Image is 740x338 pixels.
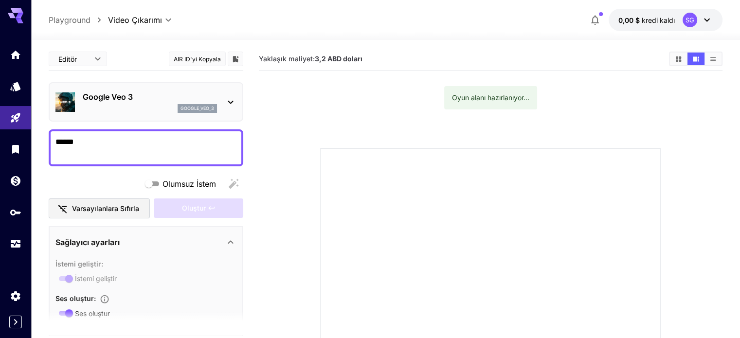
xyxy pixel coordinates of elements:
[10,206,21,218] div: API Anahtarları
[642,16,675,24] font: kredi kaldı
[55,231,236,254] div: Sağlayıcı ayarları
[10,290,21,302] div: Ayarlar
[686,16,694,24] font: SG
[618,15,675,25] div: $0.00
[704,53,722,65] button: Medyayı liste görünümünde göster
[72,204,139,213] font: Varsayılanlara sıfırla
[452,93,529,102] font: Oyun alanı hazırlanıyor...
[669,52,722,66] div: Medyayı ızgara görünümünde gösterMedyayı video görünümünde gösterMedyayı liste görünümünde göster
[10,77,21,89] div: Modeller
[49,14,90,26] a: Playground
[162,179,216,189] font: Olumsuz İstem
[58,55,77,63] font: Editör
[55,87,236,117] div: Google Veo 3google_veo_3
[314,54,362,63] font: 3,2 ABD doları
[10,49,21,61] div: Ev
[55,294,94,302] font: Ses oluştur
[670,53,687,65] button: Medyayı ızgara görünümünde göster
[618,16,640,24] font: 0,00 $
[609,9,722,31] button: $0.00SG
[259,54,314,63] font: Yaklaşık maliyet:
[9,316,22,328] button: Expand sidebar
[169,52,226,66] button: AIR ID'yi kopyala
[10,238,21,250] div: Kullanım
[94,294,96,302] font: :
[49,198,150,218] button: Varsayılanlara sıfırla
[174,55,221,63] font: AIR ID'yi kopyala
[108,15,162,25] font: Video Çıkarımı
[180,106,214,111] font: google_veo_3
[10,112,21,124] div: Oyun alanı
[55,237,120,247] font: Sağlayıcı ayarları
[75,309,110,318] font: Ses oluştur
[10,175,21,187] div: Cüzdan
[231,53,240,65] button: Kütüphaneye ekle
[10,143,21,155] div: Kütüphane
[83,92,133,102] font: Google Veo 3
[687,53,704,65] button: Medyayı video görünümünde göster
[49,14,108,26] nav: ekmek kırıntısı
